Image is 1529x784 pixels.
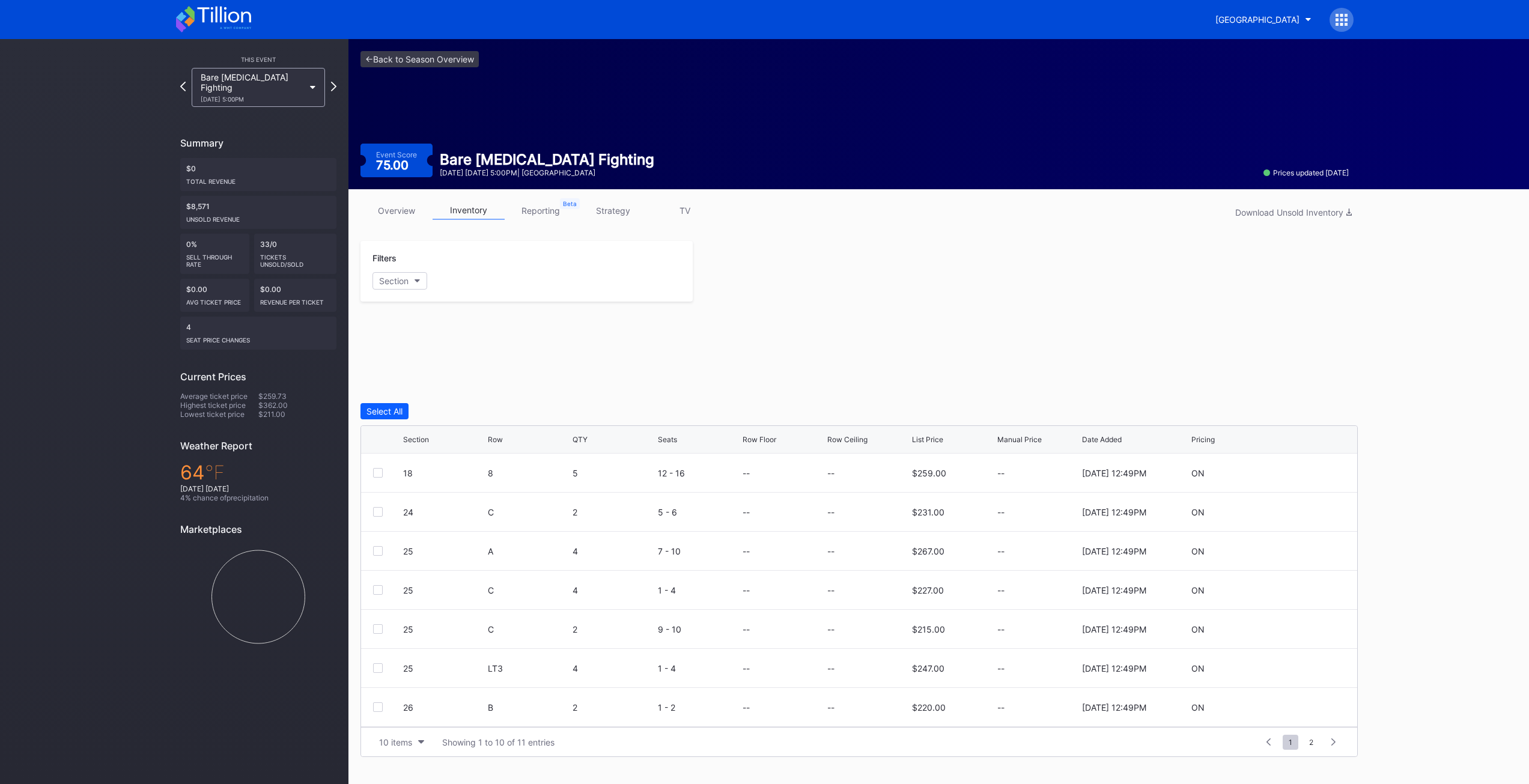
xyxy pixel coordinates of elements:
div: 25 [403,585,485,595]
a: reporting [505,201,577,220]
div: $231.00 [912,507,944,517]
div: -- [997,663,1079,673]
div: [DATE] 5:00PM [201,96,304,103]
div: Avg ticket price [186,294,243,306]
div: 7 - 10 [658,546,740,556]
div: Seats [658,435,677,444]
div: $220.00 [912,702,946,713]
div: Row Ceiling [827,435,868,444]
div: ON [1191,663,1205,673]
button: Section [372,272,427,290]
div: 1 - 4 [658,663,740,673]
div: ON [1191,546,1205,556]
div: B [488,702,570,713]
div: -- [743,468,750,478]
div: ON [1191,585,1205,595]
div: -- [997,702,1079,713]
div: C [488,624,570,634]
div: [DATE] 12:49PM [1082,663,1146,673]
div: -- [743,663,750,673]
div: -- [997,585,1079,595]
div: [DATE] 12:49PM [1082,468,1146,478]
div: $0 [180,158,336,191]
div: 64 [180,461,336,484]
div: 2 [573,507,654,517]
div: 9 - 10 [658,624,740,634]
div: -- [997,507,1079,517]
div: Marketplaces [180,523,336,535]
div: -- [997,546,1079,556]
button: 10 items [373,734,430,750]
div: [DATE] 12:49PM [1082,624,1146,634]
div: -- [827,663,834,673]
div: [DATE] 12:49PM [1082,702,1146,713]
div: 24 [403,507,485,517]
div: -- [827,585,834,595]
div: -- [827,507,834,517]
div: 8 [488,468,570,478]
div: Date Added [1082,435,1122,444]
div: $215.00 [912,624,945,634]
div: Highest ticket price [180,401,258,410]
span: 2 [1303,735,1319,750]
div: Row [488,435,503,444]
div: Section [403,435,429,444]
span: ℉ [205,461,225,484]
a: strategy [577,201,649,220]
div: 26 [403,702,485,713]
div: 25 [403,663,485,673]
div: $0.00 [180,279,249,312]
div: 2 [573,702,654,713]
a: overview [360,201,433,220]
div: [DATE] 12:49PM [1082,585,1146,595]
div: This Event [180,56,336,63]
div: Showing 1 to 10 of 11 entries [442,737,555,747]
div: 1 - 2 [658,702,740,713]
a: inventory [433,201,505,220]
div: Weather Report [180,440,336,452]
div: -- [827,702,834,713]
div: 1 - 4 [658,585,740,595]
div: LT3 [488,663,570,673]
div: 25 [403,546,485,556]
div: ON [1191,624,1205,634]
div: Lowest ticket price [180,410,258,419]
div: 4 [180,317,336,350]
div: $247.00 [912,663,944,673]
a: <-Back to Season Overview [360,51,479,67]
div: 4 [573,546,654,556]
div: Average ticket price [180,392,258,401]
div: -- [743,585,750,595]
div: Filters [372,253,681,263]
div: Row Floor [743,435,776,444]
div: $267.00 [912,546,944,556]
div: [DATE] 12:49PM [1082,546,1146,556]
button: [GEOGRAPHIC_DATA] [1206,8,1321,31]
div: Bare [MEDICAL_DATA] Fighting [440,151,654,168]
div: Current Prices [180,371,336,383]
div: $259.00 [912,468,946,478]
svg: Chart title [180,544,336,649]
div: 4 [573,585,654,595]
div: 2 [573,624,654,634]
div: List Price [912,435,943,444]
a: TV [649,201,721,220]
div: A [488,546,570,556]
div: ON [1191,468,1205,478]
div: $211.00 [258,410,336,419]
div: 12 - 16 [658,468,740,478]
div: Sell Through Rate [186,249,243,268]
div: Prices updated [DATE] [1263,168,1349,177]
div: $259.73 [258,392,336,401]
div: 0% [180,234,249,274]
div: 10 items [379,737,412,747]
div: Select All [366,406,403,416]
div: -- [743,507,750,517]
div: $8,571 [180,196,336,229]
div: -- [827,468,834,478]
div: 18 [403,468,485,478]
div: [DATE] [DATE] 5:00PM | [GEOGRAPHIC_DATA] [440,168,654,177]
div: seat price changes [186,332,330,344]
div: Event Score [376,150,417,159]
div: 4 % chance of precipitation [180,493,336,502]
